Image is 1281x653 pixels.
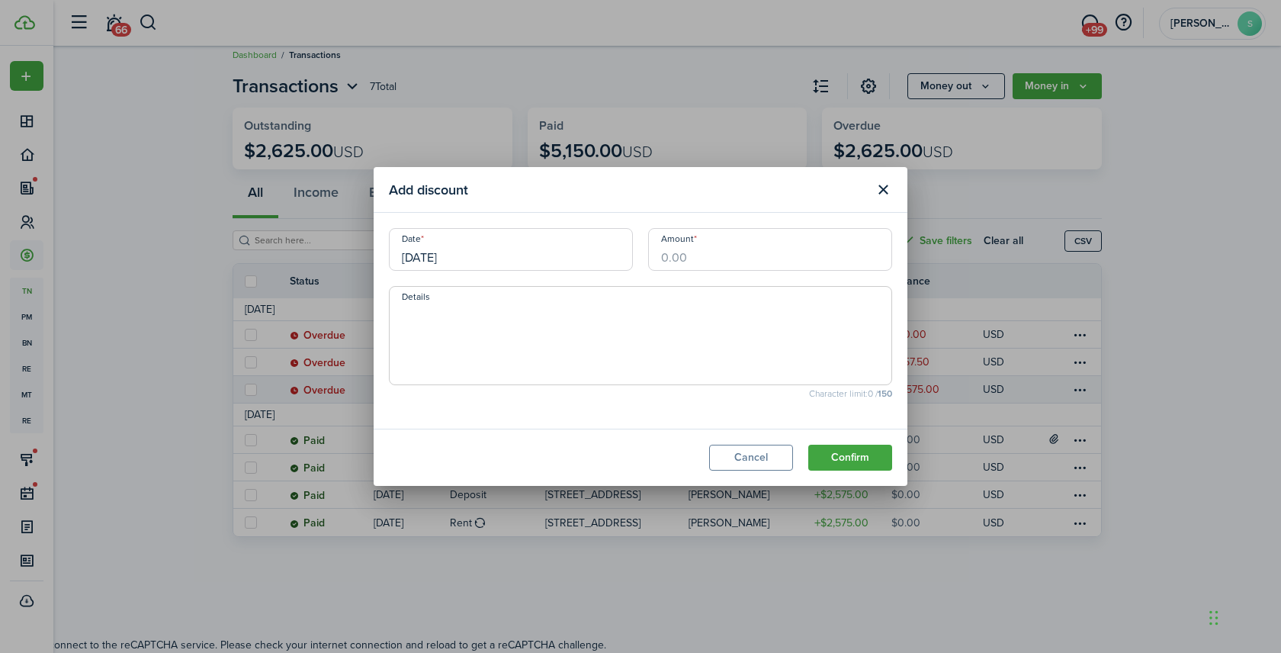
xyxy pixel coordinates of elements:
small: Character limit: 0 / [389,389,892,398]
input: mm/dd/yyyy [389,228,633,271]
iframe: Chat Widget [1205,580,1281,653]
button: Confirm [808,445,892,471]
modal-title: Add discount [389,175,866,204]
button: Close modal [870,177,896,203]
div: Drag [1209,595,1218,641]
input: 0.00 [648,228,892,271]
b: 150 [878,387,892,400]
button: Cancel [709,445,793,471]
